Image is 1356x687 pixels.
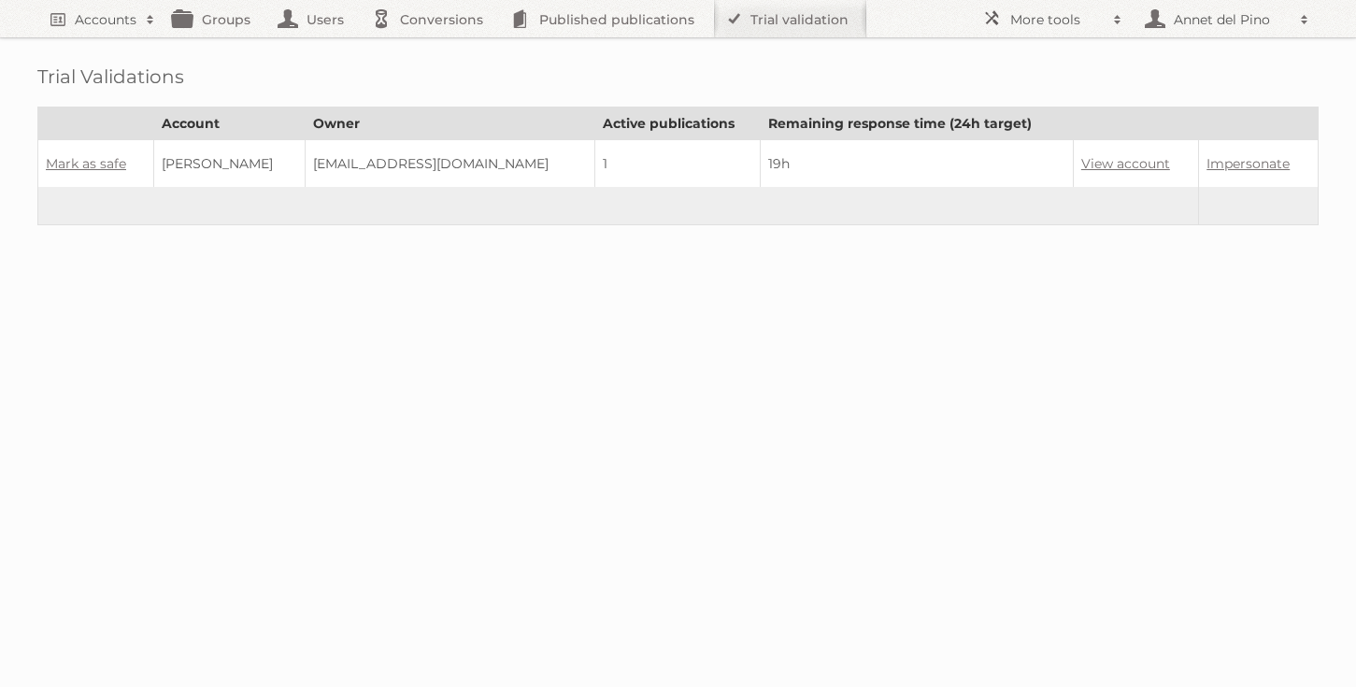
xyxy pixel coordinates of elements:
span: 19h [768,155,790,172]
th: Remaining response time (24h target) [760,107,1073,140]
h2: More tools [1010,10,1104,29]
td: [PERSON_NAME] [154,140,305,188]
h1: Trial Validations [37,65,1319,88]
a: View account [1081,155,1170,172]
a: Mark as safe [46,155,126,172]
h2: Accounts [75,10,136,29]
th: Owner [305,107,594,140]
th: Active publications [594,107,760,140]
td: 1 [594,140,760,188]
td: [EMAIL_ADDRESS][DOMAIN_NAME] [305,140,594,188]
a: Impersonate [1206,155,1290,172]
th: Account [154,107,305,140]
h2: Annet del Pino [1169,10,1291,29]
